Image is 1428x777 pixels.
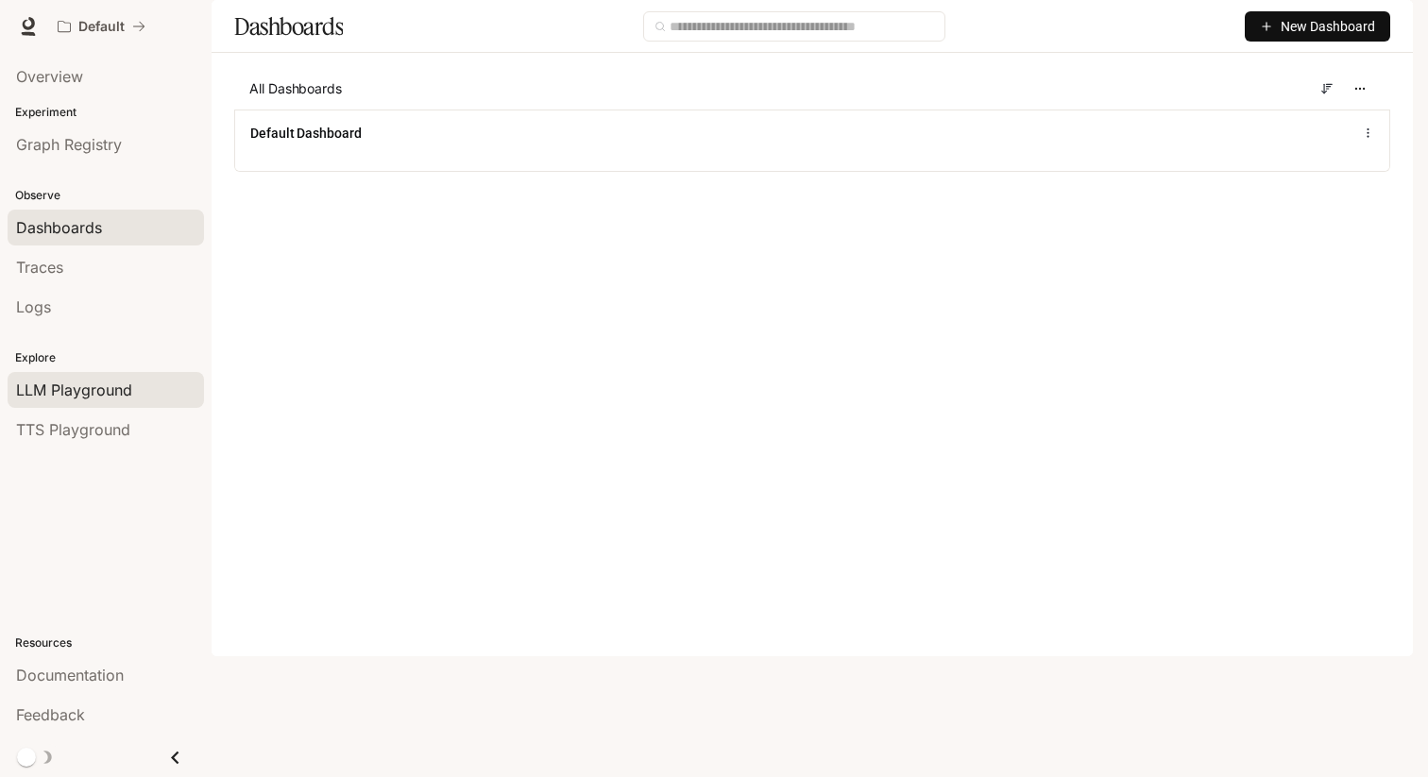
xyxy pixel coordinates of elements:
[249,79,342,98] span: All Dashboards
[1281,16,1375,37] span: New Dashboard
[1245,11,1390,42] button: New Dashboard
[49,8,154,45] button: All workspaces
[78,19,125,35] p: Default
[250,124,362,143] a: Default Dashboard
[234,8,343,45] h1: Dashboards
